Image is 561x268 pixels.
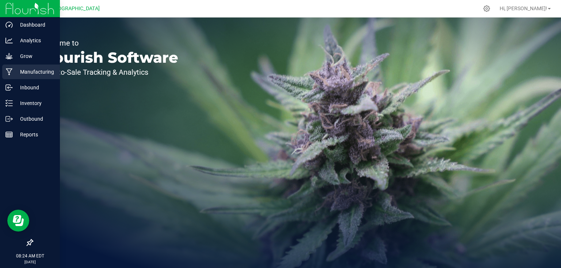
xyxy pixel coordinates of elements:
inline-svg: Reports [5,131,13,138]
p: Inbound [13,83,57,92]
p: [DATE] [3,259,57,265]
p: Flourish Software [39,50,178,65]
inline-svg: Dashboard [5,21,13,28]
p: 08:24 AM EDT [3,253,57,259]
inline-svg: Inventory [5,100,13,107]
inline-svg: Grow [5,53,13,60]
p: Seed-to-Sale Tracking & Analytics [39,69,178,76]
p: Reports [13,130,57,139]
span: [GEOGRAPHIC_DATA] [50,5,100,12]
inline-svg: Inbound [5,84,13,91]
p: Inventory [13,99,57,108]
p: Grow [13,52,57,61]
inline-svg: Manufacturing [5,68,13,75]
span: Hi, [PERSON_NAME]! [500,5,547,11]
div: Manage settings [482,5,491,12]
p: Manufacturing [13,67,57,76]
p: Outbound [13,114,57,123]
inline-svg: Analytics [5,37,13,44]
p: Dashboard [13,20,57,29]
inline-svg: Outbound [5,115,13,123]
p: Welcome to [39,39,178,47]
iframe: Resource center [7,210,29,232]
p: Analytics [13,36,57,45]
